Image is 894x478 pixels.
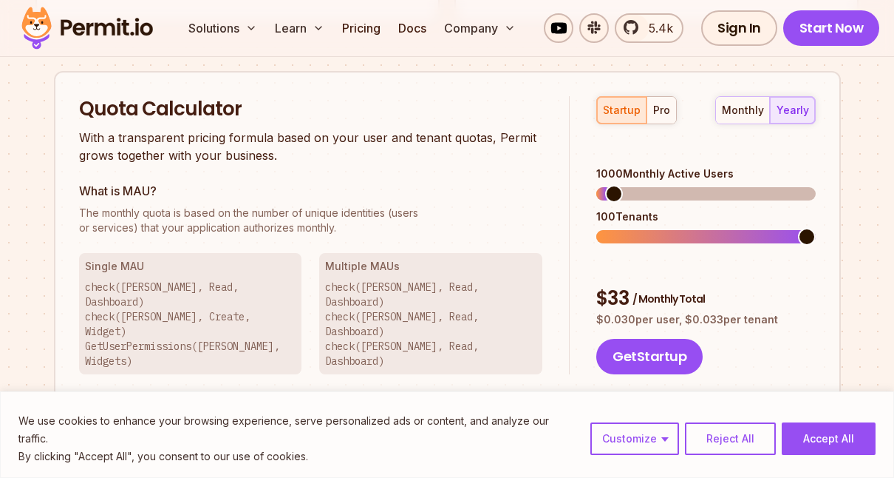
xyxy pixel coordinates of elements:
[325,259,536,274] h3: Multiple MAUs
[632,292,705,306] span: / Monthly Total
[79,206,543,235] p: or services) that your application authorizes monthly.
[596,339,703,374] button: GetStartup
[85,280,296,368] p: check([PERSON_NAME], Read, Dashboard) check([PERSON_NAME], Create, Widget) GetUserPermissions([PE...
[701,10,777,46] a: Sign In
[79,96,543,123] h2: Quota Calculator
[685,423,776,455] button: Reject All
[596,312,815,327] p: $ 0.030 per user, $ 0.033 per tenant
[79,129,543,164] p: With a transparent pricing formula based on your user and tenant quotas, Permit grows together wi...
[590,423,679,455] button: Customize
[85,259,296,274] h3: Single MAU
[615,13,683,43] a: 5.4k
[640,19,673,37] span: 5.4k
[325,280,536,368] p: check([PERSON_NAME], Read, Dashboard) check([PERSON_NAME], Read, Dashboard) check([PERSON_NAME], ...
[79,206,543,221] span: The monthly quota is based on the number of unique identities (users
[438,13,522,43] button: Company
[596,209,815,224] div: 100 Tenants
[392,13,432,43] a: Docs
[182,13,263,43] button: Solutions
[653,103,670,118] div: pro
[79,182,543,200] h3: What is MAU?
[18,448,579,465] p: By clicking "Accept All", you consent to our use of cookies.
[336,13,386,43] a: Pricing
[722,103,764,118] div: monthly
[783,10,880,46] a: Start Now
[782,423,876,455] button: Accept All
[269,13,330,43] button: Learn
[18,412,579,448] p: We use cookies to enhance your browsing experience, serve personalized ads or content, and analyz...
[596,286,815,312] div: $ 33
[15,3,160,53] img: Permit logo
[596,166,815,181] div: 1000 Monthly Active Users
